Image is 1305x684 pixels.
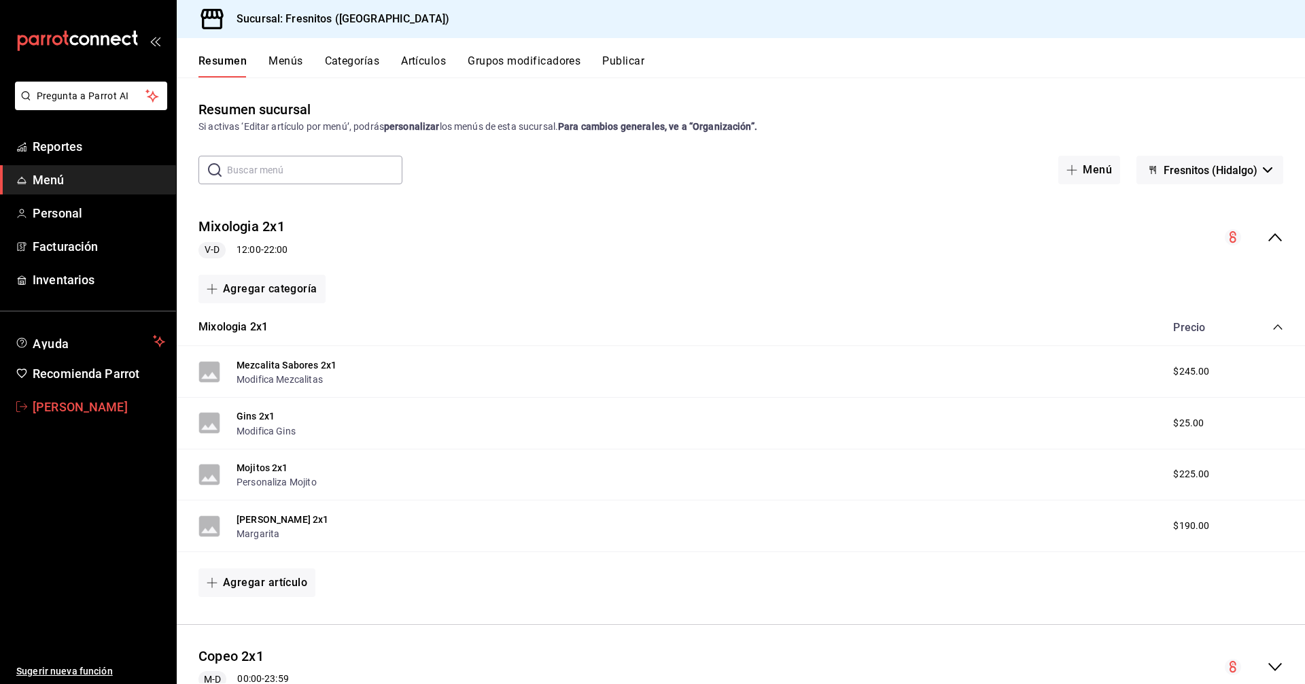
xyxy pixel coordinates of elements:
[198,242,288,258] div: 12:00 - 22:00
[237,424,296,438] button: Modifica Gins
[33,237,165,256] span: Facturación
[325,54,380,78] button: Categorías
[237,461,288,475] button: Mojitos 2x1
[268,54,302,78] button: Menús
[237,358,336,372] button: Mezcalita Sabores 2x1
[1160,321,1247,334] div: Precio
[198,320,268,335] button: Mixologia 2x1
[1272,322,1283,332] button: collapse-category-row
[237,409,275,423] button: Gins 2x1
[401,54,446,78] button: Artículos
[468,54,580,78] button: Grupos modificadores
[237,513,329,526] button: [PERSON_NAME] 2x1
[198,54,247,78] button: Resumen
[1173,364,1209,379] span: $245.00
[226,11,449,27] h3: Sucursal: Fresnitos ([GEOGRAPHIC_DATA])
[37,89,146,103] span: Pregunta a Parrot AI
[237,373,323,386] button: Modifica Mezcalitas
[33,204,165,222] span: Personal
[198,647,264,666] button: Copeo 2x1
[198,54,1305,78] div: navigation tabs
[150,35,160,46] button: open_drawer_menu
[33,398,165,416] span: [PERSON_NAME]
[558,121,757,132] strong: Para cambios generales, ve a “Organización”.
[227,156,402,184] input: Buscar menú
[1173,519,1209,533] span: $190.00
[33,333,147,349] span: Ayuda
[198,568,315,597] button: Agregar artículo
[1058,156,1120,184] button: Menú
[198,275,326,303] button: Agregar categoría
[199,243,225,257] span: V-D
[1164,164,1257,177] span: Fresnitos (Hidalgo)
[237,527,279,541] button: Margarita
[237,475,317,489] button: Personaliza Mojito
[33,364,165,383] span: Recomienda Parrot
[15,82,167,110] button: Pregunta a Parrot AI
[384,121,440,132] strong: personalizar
[10,99,167,113] a: Pregunta a Parrot AI
[16,664,165,679] span: Sugerir nueva función
[1136,156,1283,184] button: Fresnitos (Hidalgo)
[1173,416,1204,430] span: $25.00
[1173,467,1209,481] span: $225.00
[177,206,1305,269] div: collapse-menu-row
[33,171,165,189] span: Menú
[33,271,165,289] span: Inventarios
[198,217,285,237] button: Mixologia 2x1
[198,120,1283,134] div: Si activas ‘Editar artículo por menú’, podrás los menús de esta sucursal.
[602,54,644,78] button: Publicar
[198,99,311,120] div: Resumen sucursal
[33,137,165,156] span: Reportes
